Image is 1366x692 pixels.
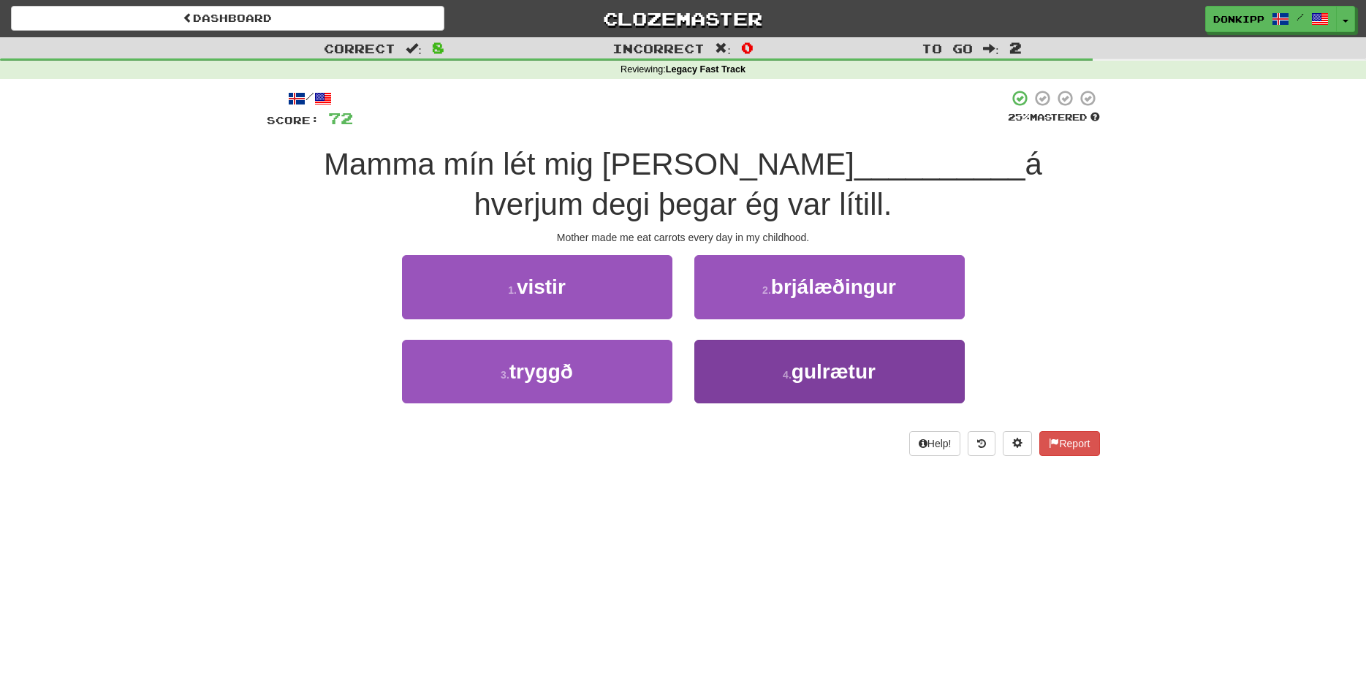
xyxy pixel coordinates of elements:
a: Dashboard [11,6,444,31]
small: 1 . [508,284,517,296]
strong: Legacy Fast Track [666,64,745,75]
button: Help! [909,431,961,456]
span: tryggð [509,360,573,383]
span: Score: [267,114,319,126]
span: 0 [741,39,754,56]
span: To go [922,41,973,56]
small: 4 . [783,369,792,381]
span: Correct [324,41,395,56]
span: / [1297,12,1304,22]
span: 72 [328,109,353,127]
a: Clozemaster [466,6,900,31]
span: Incorrect [612,41,705,56]
span: brjálæðingur [771,275,896,298]
small: 3 . [501,369,509,381]
span: : [406,42,422,55]
div: Mastered [1008,111,1100,124]
span: 2 [1009,39,1022,56]
span: á hverjum degi þegar ég var lítill. [474,147,1042,221]
button: 4.gulrætur [694,340,965,403]
span: __________ [854,147,1025,181]
span: Mamma mín lét mig [PERSON_NAME] [324,147,854,181]
a: donkipp / [1205,6,1337,32]
button: 2.brjálæðingur [694,255,965,319]
span: 8 [432,39,444,56]
button: Report [1039,431,1099,456]
button: Round history (alt+y) [968,431,995,456]
button: 3.tryggð [402,340,672,403]
span: vistir [517,275,566,298]
small: 2 . [762,284,771,296]
span: gulrætur [792,360,876,383]
span: 25 % [1008,111,1030,123]
div: Mother made me eat carrots every day in my childhood. [267,230,1100,245]
div: / [267,89,353,107]
span: : [715,42,731,55]
span: : [983,42,999,55]
span: donkipp [1213,12,1264,26]
button: 1.vistir [402,255,672,319]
